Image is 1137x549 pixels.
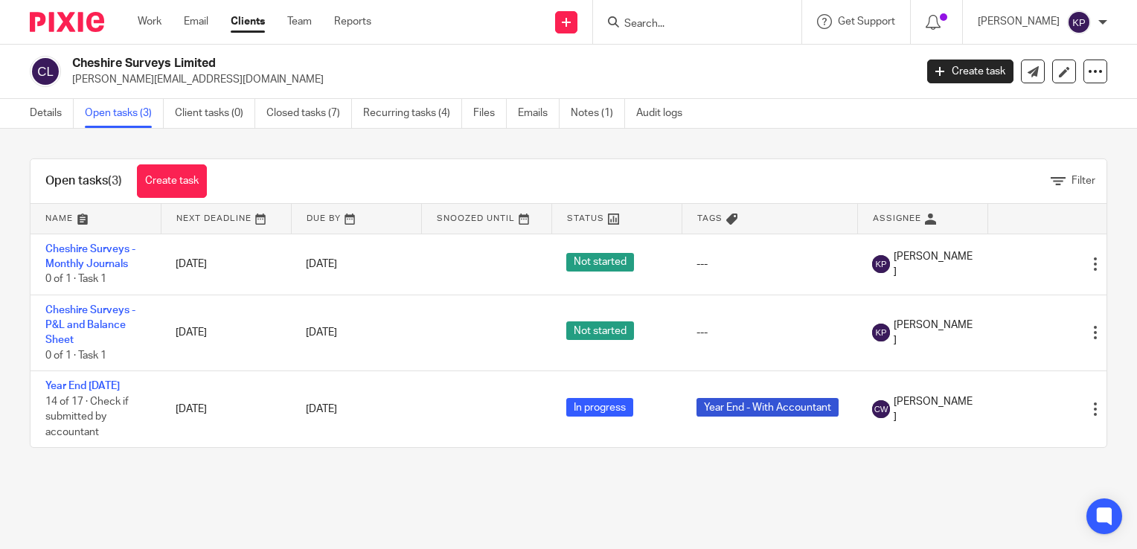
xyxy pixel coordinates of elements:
span: [DATE] [306,327,337,338]
a: Cheshire Surveys - Monthly Journals [45,244,135,269]
h1: Open tasks [45,173,122,189]
a: Open tasks (3) [85,99,164,128]
img: svg%3E [30,56,61,87]
a: Notes (1) [571,99,625,128]
span: [DATE] [306,259,337,269]
span: Not started [566,321,634,340]
a: Audit logs [636,99,694,128]
span: Not started [566,253,634,272]
div: --- [696,257,842,272]
td: [DATE] [161,234,291,295]
p: [PERSON_NAME][EMAIL_ADDRESS][DOMAIN_NAME] [72,72,905,87]
span: [PERSON_NAME] [894,249,973,280]
span: [PERSON_NAME] [894,394,973,425]
a: Clients [231,14,265,29]
a: Files [473,99,507,128]
img: svg%3E [872,400,890,418]
span: [PERSON_NAME] [894,318,973,348]
span: Snoozed Until [437,214,515,222]
span: Status [567,214,604,222]
a: Cheshire Surveys - P&L and Balance Sheet [45,305,135,346]
td: [DATE] [161,295,291,371]
a: Year End [DATE] [45,381,120,391]
span: Filter [1072,176,1095,186]
a: Reports [334,14,371,29]
input: Search [623,18,757,31]
a: Work [138,14,161,29]
td: [DATE] [161,371,291,448]
a: Create task [137,164,207,198]
a: Create task [927,60,1013,83]
span: 0 of 1 · Task 1 [45,350,106,361]
span: (3) [108,175,122,187]
span: Get Support [838,16,895,27]
a: Closed tasks (7) [266,99,352,128]
span: 14 of 17 · Check if submitted by accountant [45,396,129,437]
a: Details [30,99,74,128]
h2: Cheshire Surveys Limited [72,56,738,71]
img: svg%3E [872,255,890,273]
span: In progress [566,398,633,417]
span: Tags [697,214,723,222]
img: svg%3E [872,324,890,341]
a: Emails [518,99,560,128]
span: [DATE] [306,404,337,414]
div: --- [696,325,842,340]
p: [PERSON_NAME] [978,14,1060,29]
a: Recurring tasks (4) [363,99,462,128]
a: Team [287,14,312,29]
img: Pixie [30,12,104,32]
a: Client tasks (0) [175,99,255,128]
span: Year End - With Accountant [696,398,839,417]
span: 0 of 1 · Task 1 [45,274,106,284]
a: Email [184,14,208,29]
img: svg%3E [1067,10,1091,34]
